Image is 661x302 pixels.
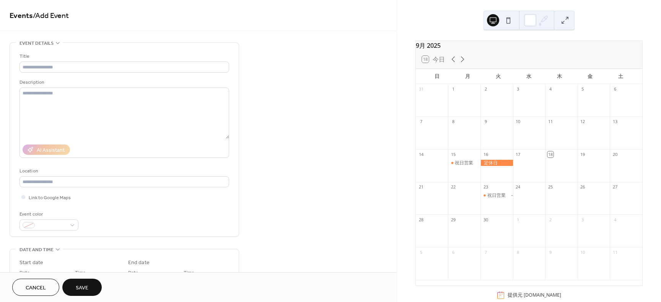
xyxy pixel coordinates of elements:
[450,86,456,92] div: 1
[524,292,561,298] a: [DOMAIN_NAME]
[62,279,102,296] button: Save
[483,119,488,125] div: 9
[416,41,642,50] div: 9月 2025
[480,160,513,166] div: 定休日
[450,184,456,190] div: 22
[422,69,453,84] div: 日
[10,8,33,23] a: Events
[76,284,88,292] span: Save
[580,217,586,222] div: 3
[547,86,553,92] div: 4
[483,217,488,222] div: 30
[20,167,228,175] div: Location
[418,86,424,92] div: 31
[418,184,424,190] div: 21
[515,86,521,92] div: 3
[508,292,561,299] div: 提供元
[547,217,553,222] div: 2
[20,246,54,254] span: Date and time
[455,160,473,166] div: 祝日営業
[612,249,618,255] div: 11
[20,39,54,47] span: Event details
[515,119,521,125] div: 10
[547,151,553,157] div: 18
[453,69,483,84] div: 月
[580,249,586,255] div: 10
[547,184,553,190] div: 25
[29,194,71,202] span: Link to Google Maps
[612,217,618,222] div: 4
[418,217,424,222] div: 28
[612,184,618,190] div: 27
[20,52,228,60] div: Title
[515,217,521,222] div: 1
[450,217,456,222] div: 29
[547,249,553,255] div: 9
[547,119,553,125] div: 11
[515,249,521,255] div: 8
[26,284,46,292] span: Cancel
[480,192,513,199] div: 祝日営業 ～17時
[514,69,544,84] div: 水
[450,119,456,125] div: 8
[580,119,586,125] div: 12
[20,269,30,277] span: Date
[483,249,488,255] div: 7
[450,249,456,255] div: 6
[448,160,480,166] div: 祝日営業
[483,69,514,84] div: 火
[580,151,586,157] div: 19
[483,184,488,190] div: 23
[515,184,521,190] div: 24
[20,78,228,86] div: Description
[12,279,59,296] button: Cancel
[418,151,424,157] div: 14
[580,86,586,92] div: 5
[580,184,586,190] div: 26
[483,86,488,92] div: 2
[418,119,424,125] div: 7
[606,69,636,84] div: 土
[612,86,618,92] div: 6
[20,259,43,267] div: Start date
[612,119,618,125] div: 13
[450,151,456,157] div: 15
[33,8,69,23] span: / Add Event
[515,151,521,157] div: 17
[128,269,138,277] span: Date
[575,69,606,84] div: 金
[483,151,488,157] div: 16
[20,210,77,218] div: Event color
[544,69,575,84] div: 木
[612,151,618,157] div: 20
[184,269,194,277] span: Time
[487,192,525,199] div: 祝日営業 ～17時
[128,259,150,267] div: End date
[418,249,424,255] div: 5
[75,269,86,277] span: Time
